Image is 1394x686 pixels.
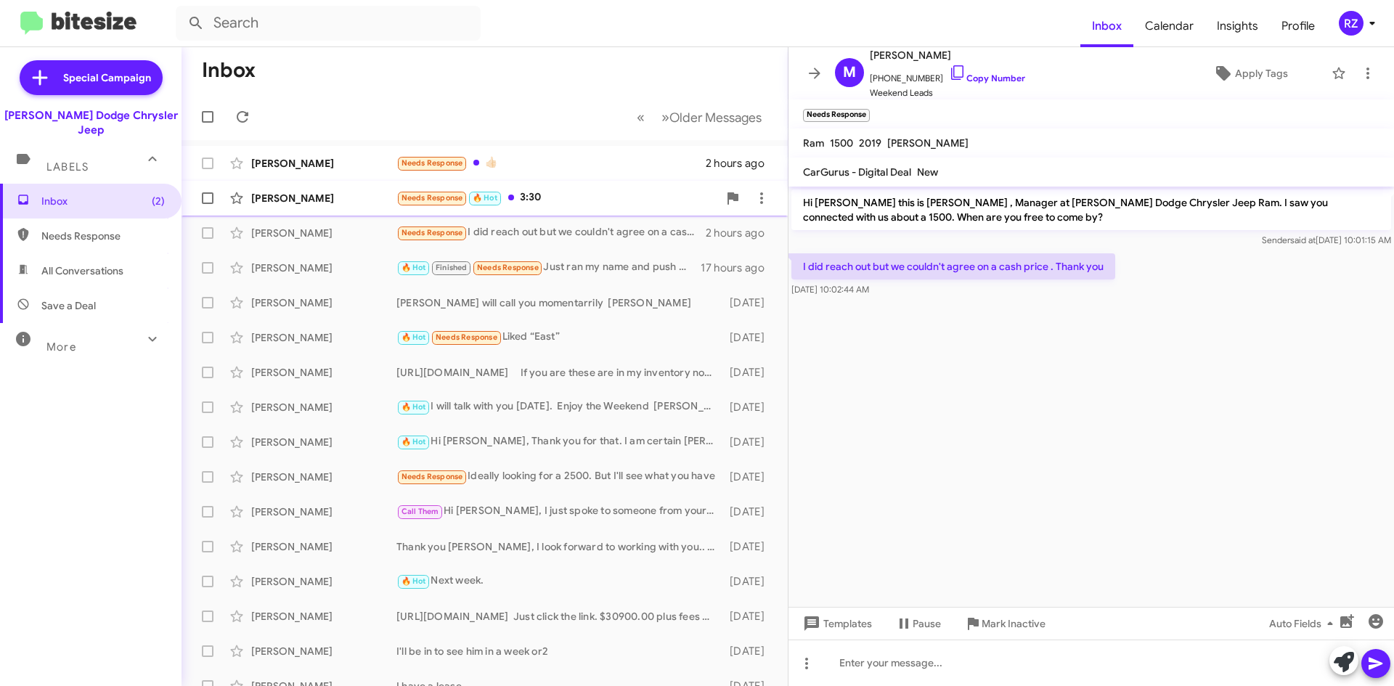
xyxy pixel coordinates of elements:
[46,160,89,173] span: Labels
[722,295,776,310] div: [DATE]
[402,472,463,481] span: Needs Response
[803,109,870,122] small: Needs Response
[251,400,396,415] div: [PERSON_NAME]
[396,433,722,450] div: Hi [PERSON_NAME], Thank you for that. I am certain [PERSON_NAME] will take good care of you. See ...
[803,136,824,150] span: Ram
[251,295,396,310] div: [PERSON_NAME]
[396,189,718,206] div: 3:30
[1235,60,1288,86] span: Apply Tags
[722,574,776,589] div: [DATE]
[1205,5,1270,47] a: Insights
[791,284,869,295] span: [DATE] 10:02:44 AM
[859,136,881,150] span: 2019
[1290,234,1316,245] span: said at
[884,611,953,637] button: Pause
[396,468,722,485] div: Ideally looking for a 2500. But I'll see what you have
[402,402,426,412] span: 🔥 Hot
[396,609,722,624] div: [URL][DOMAIN_NAME] Just click the link. $30900.00 plus fees and taxes [PERSON_NAME]
[722,644,776,658] div: [DATE]
[396,259,701,276] div: Just ran my name and push me aside. The salesman don't communicate for no reason.
[701,261,776,275] div: 17 hours ago
[251,505,396,519] div: [PERSON_NAME]
[1262,234,1391,245] span: Sender [DATE] 10:01:15 AM
[791,253,1115,279] p: I did reach out but we couldn't agree on a cash price . Thank you
[396,644,722,658] div: I'll be in to see him in a week or2
[251,191,396,205] div: [PERSON_NAME]
[402,332,426,342] span: 🔥 Hot
[251,261,396,275] div: [PERSON_NAME]
[402,507,439,516] span: Call Them
[402,263,426,272] span: 🔥 Hot
[949,73,1025,83] a: Copy Number
[251,226,396,240] div: [PERSON_NAME]
[1080,5,1133,47] span: Inbox
[436,263,468,272] span: Finished
[887,136,969,150] span: [PERSON_NAME]
[402,437,426,446] span: 🔥 Hot
[791,189,1391,230] p: Hi [PERSON_NAME] this is [PERSON_NAME] , Manager at [PERSON_NAME] Dodge Chrysler Jeep Ram. I saw ...
[396,365,722,380] div: [URL][DOMAIN_NAME] If you are these are in my inventory now. Just click the link [PERSON_NAME]
[803,166,911,179] span: CarGurus - Digital Deal
[917,166,938,179] span: New
[402,193,463,203] span: Needs Response
[953,611,1057,637] button: Mark Inactive
[176,6,481,41] input: Search
[402,228,463,237] span: Needs Response
[843,61,856,84] span: M
[1339,11,1364,36] div: RZ
[913,611,941,637] span: Pause
[396,503,722,520] div: Hi [PERSON_NAME], I just spoke to someone from your dealership. Thank you
[396,224,706,241] div: I did reach out but we couldn't agree on a cash price . Thank you
[722,365,776,380] div: [DATE]
[41,264,123,278] span: All Conversations
[41,298,96,313] span: Save a Deal
[628,102,653,132] button: Previous
[788,611,884,637] button: Templates
[870,64,1025,86] span: [PHONE_NUMBER]
[41,194,165,208] span: Inbox
[251,470,396,484] div: [PERSON_NAME]
[251,365,396,380] div: [PERSON_NAME]
[1326,11,1378,36] button: RZ
[722,400,776,415] div: [DATE]
[800,611,872,637] span: Templates
[1133,5,1205,47] a: Calendar
[722,330,776,345] div: [DATE]
[637,108,645,126] span: «
[629,102,770,132] nav: Page navigation example
[477,263,539,272] span: Needs Response
[251,609,396,624] div: [PERSON_NAME]
[982,611,1045,637] span: Mark Inactive
[402,158,463,168] span: Needs Response
[669,110,762,126] span: Older Messages
[722,539,776,554] div: [DATE]
[1270,5,1326,47] a: Profile
[251,330,396,345] div: [PERSON_NAME]
[722,609,776,624] div: [DATE]
[396,155,706,171] div: 👍🏻
[473,193,497,203] span: 🔥 Hot
[396,329,722,346] div: Liked “East”
[722,470,776,484] div: [DATE]
[661,108,669,126] span: »
[396,295,722,310] div: [PERSON_NAME] will call you momentarrily [PERSON_NAME]
[251,539,396,554] div: [PERSON_NAME]
[870,86,1025,100] span: Weekend Leads
[152,194,165,208] span: (2)
[830,136,853,150] span: 1500
[1258,611,1350,637] button: Auto Fields
[251,574,396,589] div: [PERSON_NAME]
[870,46,1025,64] span: [PERSON_NAME]
[63,70,151,85] span: Special Campaign
[20,60,163,95] a: Special Campaign
[706,156,776,171] div: 2 hours ago
[251,156,396,171] div: [PERSON_NAME]
[706,226,776,240] div: 2 hours ago
[653,102,770,132] button: Next
[396,573,722,589] div: Next week.
[396,399,722,415] div: I will talk with you [DATE]. Enjoy the Weekend [PERSON_NAME]
[722,435,776,449] div: [DATE]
